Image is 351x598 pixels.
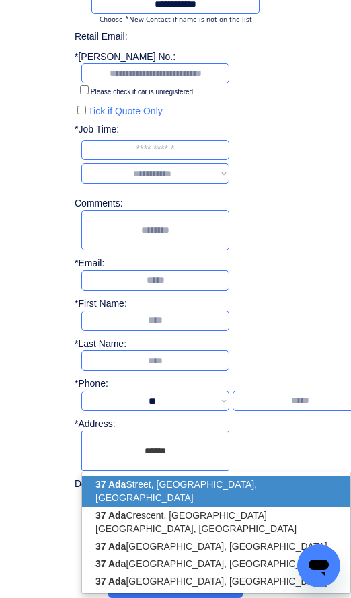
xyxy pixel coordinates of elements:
[95,479,126,490] strong: 37 Ada
[75,377,127,391] div: *Phone:
[75,123,127,137] div: *Job Time:
[75,257,127,270] div: *Email:
[75,418,127,431] div: *Address:
[91,14,260,24] div: Choose *New Contact if name is not on the list
[95,541,126,552] strong: 37 Ada
[75,30,290,44] div: Retail Email:
[75,478,282,491] div: Do you want to book job at a different address?
[75,297,127,311] div: *First Name:
[75,338,127,351] div: *Last Name:
[82,572,350,590] p: [GEOGRAPHIC_DATA], [GEOGRAPHIC_DATA]
[95,510,126,521] strong: 37 Ada
[82,555,350,572] p: [GEOGRAPHIC_DATA], [GEOGRAPHIC_DATA]
[75,50,175,64] div: *[PERSON_NAME] No.:
[75,197,127,211] div: Comments:
[88,106,163,116] label: Tick if Quote Only
[82,507,350,537] p: Crescent, [GEOGRAPHIC_DATA] [GEOGRAPHIC_DATA], [GEOGRAPHIC_DATA]
[297,544,340,587] iframe: Button to launch messaging window
[82,476,350,507] p: Street, [GEOGRAPHIC_DATA], [GEOGRAPHIC_DATA]
[91,88,193,96] label: Please check if car is unregistered
[82,537,350,555] p: [GEOGRAPHIC_DATA], [GEOGRAPHIC_DATA]
[95,558,126,569] strong: 37 Ada
[95,576,126,587] strong: 37 Ada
